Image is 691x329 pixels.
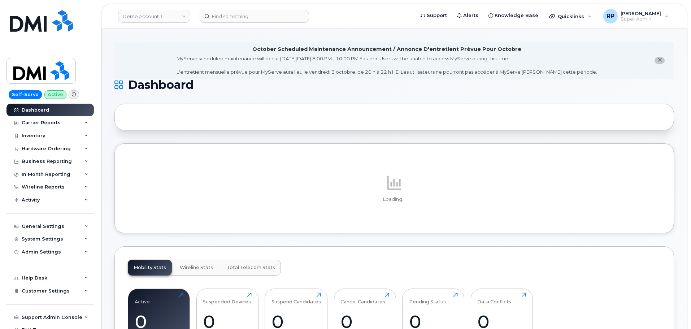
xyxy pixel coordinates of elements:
[135,293,150,304] div: Active
[271,293,321,304] div: Suspend Candidates
[203,293,251,304] div: Suspended Devices
[180,265,213,270] span: Wireline Stats
[340,293,385,304] div: Cancel Candidates
[477,293,511,304] div: Data Conflicts
[655,57,665,64] button: close notification
[252,46,521,53] div: October Scheduled Maintenance Announcement / Annonce D'entretient Prévue Pour Octobre
[409,293,446,304] div: Pending Status
[227,265,275,270] span: Total Telecom Stats
[128,196,661,203] p: Loading...
[177,55,597,75] div: MyServe scheduled maintenance will occur [DATE][DATE] 8:00 PM - 10:00 PM Eastern. Users will be u...
[128,79,194,90] span: Dashboard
